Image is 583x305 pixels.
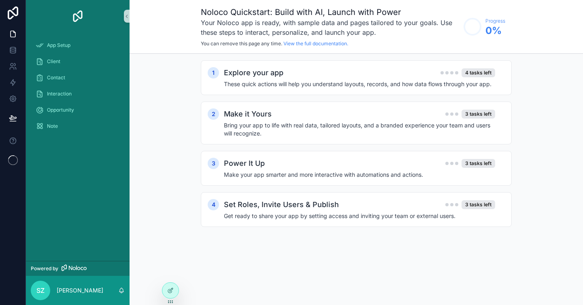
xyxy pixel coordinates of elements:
h3: Your Noloco app is ready, with sample data and pages tailored to your goals. Use these steps to i... [201,18,460,37]
span: SZ [36,286,45,295]
a: Client [31,54,125,69]
span: You can remove this page any time. [201,40,282,47]
span: Note [47,123,58,129]
span: Interaction [47,91,72,97]
div: scrollable content [26,32,130,144]
a: Interaction [31,87,125,101]
span: Contact [47,74,65,81]
img: App logo [71,10,84,23]
a: App Setup [31,38,125,53]
span: Progress [485,18,505,24]
h1: Noloco Quickstart: Build with AI, Launch with Power [201,6,460,18]
p: [PERSON_NAME] [57,286,103,294]
span: Client [47,58,60,65]
span: Powered by [31,265,58,272]
a: View the full documentation. [283,40,348,47]
span: 0 % [485,24,505,37]
a: Powered by [26,261,130,276]
a: Note [31,119,125,133]
a: Contact [31,70,125,85]
span: Opportunity [47,107,74,113]
a: Opportunity [31,103,125,117]
span: App Setup [47,42,70,49]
